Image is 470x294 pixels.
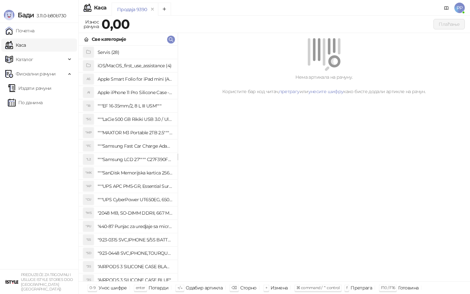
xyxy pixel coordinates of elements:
span: Бади [18,11,34,19]
h4: "2048 MB, SO-DIMM DDRII, 667 MHz, Napajanje 1,8 0,1 V, Latencija CL5" [98,208,172,218]
h4: """UPS APC PM5-GR, Essential Surge Arrest,5 utic_nica""" [98,181,172,191]
div: AS [83,74,94,84]
button: Add tab [158,3,171,16]
h4: """UPS CyberPower UT650EG, 650VA/360W , line-int., s_uko, desktop""" [98,194,172,205]
a: унесите шифру [308,89,344,94]
span: f [346,285,347,290]
div: "MS [83,208,94,218]
div: "MP [83,127,94,138]
div: "MK [83,168,94,178]
h4: """MAXTOR M3 Portable 2TB 2.5"""" crni eksterni hard disk HX-M201TCB/GM""" [98,127,172,138]
div: "AP [83,181,94,191]
div: Потврди [149,284,169,292]
h4: """Samsung Fast Car Charge Adapter, brzi auto punja_, boja crna""" [98,141,172,151]
a: претрагу [279,89,300,94]
a: По данима [8,96,42,109]
button: remove [148,7,157,12]
div: Унос шифре [99,284,127,292]
h4: Apple iPhone 11 Pro Silicone Case - Black [98,87,172,98]
span: 3.11.0-b80b730 [34,13,66,19]
div: AI [83,87,94,98]
div: "3S [83,261,94,272]
span: F10 / F16 [381,285,395,290]
div: Каса [94,5,106,10]
h4: Apple Smart Folio for iPad mini (A17 Pro) - Sage [98,74,172,84]
span: ↑/↓ [177,285,182,290]
h4: "923-0315 SVC,IPHONE 5/5S BATTERY REMOVAL TRAY Držač za iPhone sa kojim se otvara display [98,235,172,245]
h4: """EF 16-35mm/2, 8 L III USM""" [98,101,172,111]
div: "L2 [83,154,94,165]
div: Измена [271,284,288,292]
a: Почетна [5,24,35,37]
div: "18 [83,101,94,111]
span: Фискални рачуни [16,67,55,80]
div: Продаја 9390 [117,6,147,13]
span: ⌘ command / ⌃ control [296,285,340,290]
span: + [265,285,267,290]
h4: iOS/MacOS_first_use_assistance (4) [98,60,172,71]
div: Готовина [398,284,418,292]
div: Претрага [351,284,372,292]
small: PREDUZEĆE ZA TRGOVINU I USLUGE ISTYLE STORES DOO [GEOGRAPHIC_DATA] ([GEOGRAPHIC_DATA]) [21,272,73,291]
div: Износ рачуна [82,18,100,31]
div: Нема артикала на рачуну. Користите бар код читач, или како бисте додали артикле на рачун. [186,73,462,95]
h4: """Samsung LCD 27"""" C27F390FHUXEN""" [98,154,172,165]
h4: "440-87 Punjac za uredjaje sa micro USB portom 4/1, Stand." [98,221,172,232]
img: Logo [4,10,14,20]
img: 64x64-companyLogo-77b92cf4-9946-4f36-9751-bf7bb5fd2c7d.png [5,275,18,288]
h4: """SanDisk Memorijska kartica 256GB microSDXC sa SD adapterom SDSQXA1-256G-GN6MA - Extreme PLUS, ... [98,168,172,178]
div: "FC [83,141,94,151]
div: Све категорије [92,36,126,43]
span: 0-9 [89,285,95,290]
button: Плаћање [433,19,465,29]
span: Каталог [16,53,33,66]
span: ⌫ [231,285,237,290]
div: "SD [83,248,94,258]
a: Каса [5,39,26,52]
h4: "AIRPODS 3 SILICONE CASE BLACK" [98,261,172,272]
div: grid [79,46,178,281]
div: Сторно [240,284,257,292]
span: enter [136,285,145,290]
h4: Servis (28) [98,47,172,57]
h4: "AIRPODS 3 SILICONE CASE BLUE" [98,275,172,285]
div: "PU [83,221,94,232]
div: "CU [83,194,94,205]
a: Издати рачуни [8,82,52,95]
div: "5G [83,114,94,124]
h4: """LaCie 500 GB Rikiki USB 3.0 / Ultra Compact & Resistant aluminum / USB 3.0 / 2.5""""""" [98,114,172,124]
div: Одабир артикла [186,284,223,292]
div: "S5 [83,235,94,245]
a: Документација [441,3,452,13]
h4: "923-0448 SVC,IPHONE,TOURQUE DRIVER KIT .65KGF- CM Šrafciger " [98,248,172,258]
div: "3S [83,275,94,285]
strong: 0,00 [102,16,130,32]
span: PP [454,3,465,13]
